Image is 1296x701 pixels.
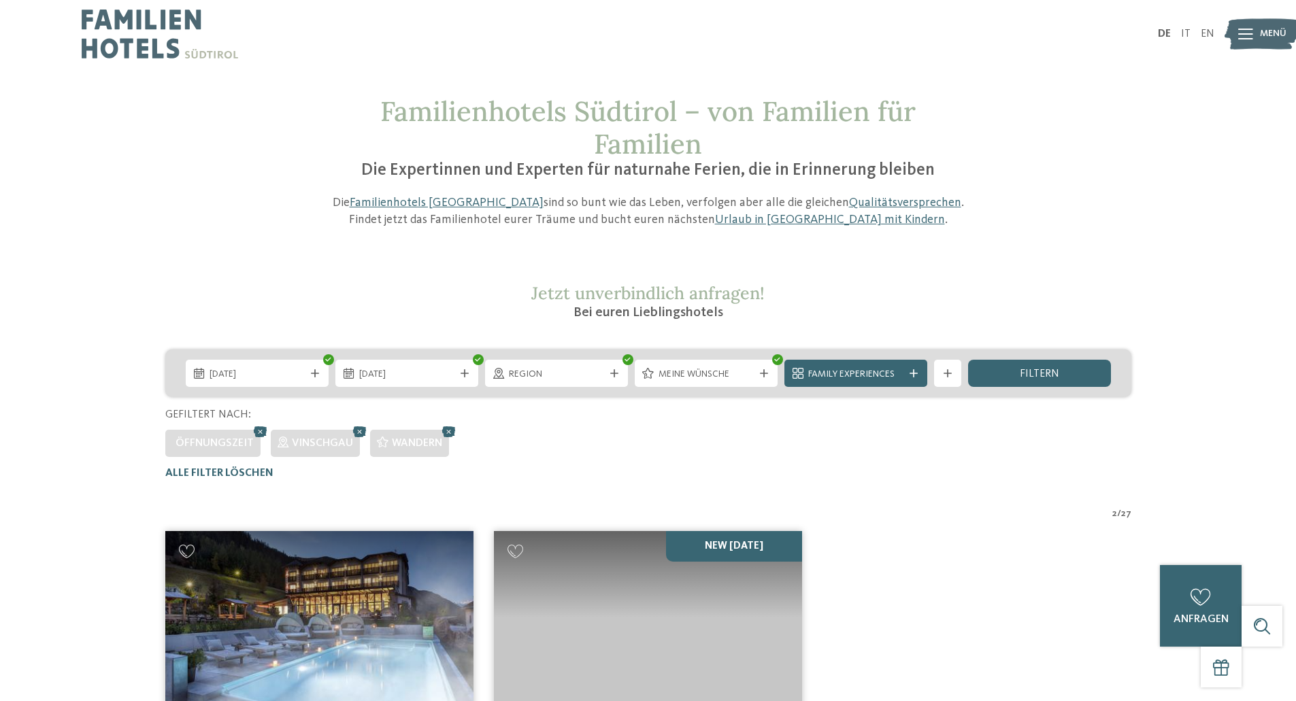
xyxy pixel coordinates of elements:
span: Wandern [392,438,442,449]
span: Alle Filter löschen [165,468,273,479]
span: Bei euren Lieblingshotels [574,306,723,320]
a: IT [1181,29,1191,39]
span: anfragen [1174,614,1229,625]
span: / [1117,507,1121,521]
span: Region [509,368,604,381]
span: Öffnungszeit [176,438,254,449]
span: 27 [1121,507,1131,521]
p: Die sind so bunt wie das Leben, verfolgen aber alle die gleichen . Findet jetzt das Familienhotel... [325,194,971,228]
a: anfragen [1160,565,1242,647]
span: Die Expertinnen und Experten für naturnahe Ferien, die in Erinnerung bleiben [361,162,935,179]
a: Qualitätsversprechen [849,196,961,209]
span: 2 [1112,507,1117,521]
span: [DATE] [359,368,454,381]
span: Meine Wünsche [659,368,754,381]
span: Vinschgau [292,438,353,449]
a: EN [1201,29,1214,39]
a: Familienhotels [GEOGRAPHIC_DATA] [350,196,544,209]
a: Urlaub in [GEOGRAPHIC_DATA] mit Kindern [715,213,945,226]
a: DE [1158,29,1171,39]
span: Family Experiences [808,368,903,381]
span: [DATE] [210,368,305,381]
span: Menü [1260,27,1286,41]
span: Familienhotels Südtirol – von Familien für Familien [380,94,916,161]
span: Jetzt unverbindlich anfragen! [531,282,765,304]
span: filtern [1020,369,1059,379]
span: Gefiltert nach: [165,409,251,420]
